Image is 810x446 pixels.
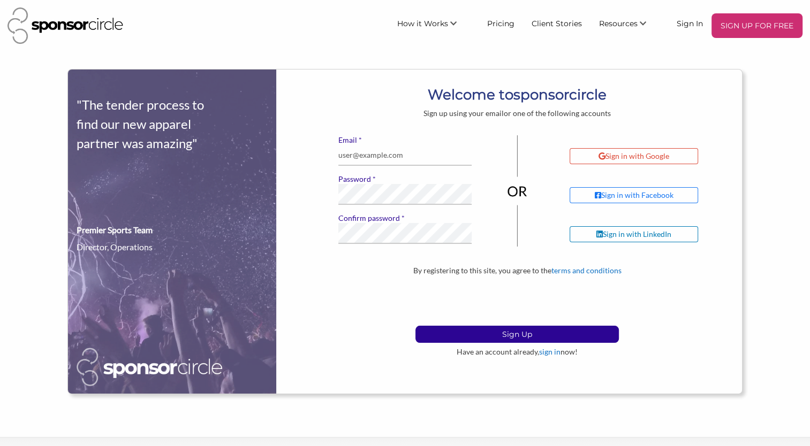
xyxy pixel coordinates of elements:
[338,145,472,166] input: user@example.com
[436,280,599,321] iframe: reCAPTCHA
[523,13,591,33] a: Client Stories
[77,241,153,253] div: Director, Operations
[77,348,223,386] img: Sponsor Circle Logo
[570,226,734,242] a: Sign in with LinkedIn
[293,266,742,357] div: By registering to this site, you agree to the Have an account already, now!
[539,347,561,356] a: sign in
[416,326,618,342] p: Sign Up
[67,70,276,395] img: sign-up-testimonial-def32a0a4a1c0eb4219d967058da5be3d0661b8e3d1197772554463f7db77dfd.png
[595,190,673,200] div: Sign in with Facebook
[415,326,619,343] button: Sign Up
[504,109,611,118] span: or one of the following accounts
[596,229,671,239] div: Sign in with LinkedIn
[591,13,668,38] li: Resources
[293,85,742,104] h1: Welcome to circle
[338,135,472,145] label: Email
[513,86,569,103] b: sponsor
[7,7,123,44] img: Sponsor Circle Logo
[338,174,472,184] label: Password
[551,266,622,275] a: terms and conditions
[77,95,223,153] div: "The tender process to find our new apparel partner was amazing"
[293,109,742,118] div: Sign up using your email
[668,13,711,33] a: Sign In
[338,213,472,223] label: Confirm password
[389,13,479,38] li: How it Works
[479,13,523,33] a: Pricing
[570,187,734,203] a: Sign in with Facebook
[716,18,798,34] p: SIGN UP FOR FREE
[570,148,734,164] a: Sign in with Google
[599,151,669,161] div: Sign in with Google
[507,135,527,247] img: or-divider-vertical-04be836281eac2ff1e2d8b3dc99963adb0027f4cd6cf8dbd6b945673e6b3c68b.png
[397,19,448,28] span: How it Works
[77,224,153,236] div: Premier Sports Team
[599,19,638,28] span: Resources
